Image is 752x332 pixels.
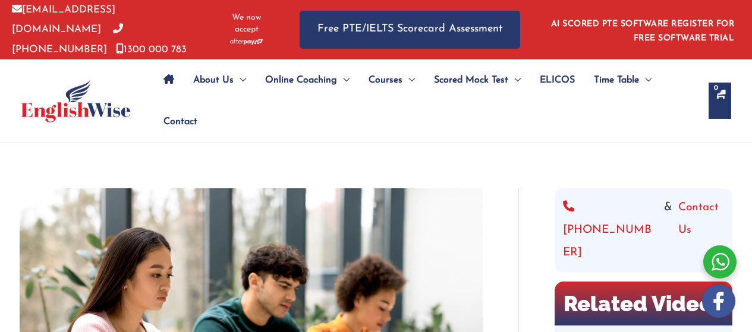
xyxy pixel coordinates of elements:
span: About Us [193,59,234,101]
a: ELICOS [530,59,584,101]
span: Menu Toggle [234,59,246,101]
span: Time Table [594,59,639,101]
span: Menu Toggle [508,59,521,101]
a: Time TableMenu Toggle [584,59,661,101]
nav: Site Navigation: Main Menu [154,59,697,143]
span: Online Coaching [265,59,337,101]
span: Contact [163,101,197,143]
span: Menu Toggle [639,59,652,101]
h2: Related Video [555,282,732,325]
a: Contact Us [678,197,724,264]
span: Scored Mock Test [434,59,508,101]
a: 1300 000 783 [116,45,187,55]
a: Contact [154,101,197,143]
aside: Header Widget 1 [544,10,740,49]
a: Scored Mock TestMenu Toggle [424,59,530,101]
span: ELICOS [540,59,575,101]
a: [PHONE_NUMBER] [12,24,123,54]
a: AI SCORED PTE SOFTWARE REGISTER FOR FREE SOFTWARE TRIAL [551,20,735,43]
a: [EMAIL_ADDRESS][DOMAIN_NAME] [12,5,115,34]
img: cropped-ew-logo [21,80,131,122]
span: We now accept [223,12,270,36]
a: View Shopping Cart, empty [709,83,731,119]
a: About UsMenu Toggle [184,59,256,101]
img: white-facebook.png [702,284,735,318]
img: Afterpay-Logo [230,39,263,45]
span: Courses [369,59,402,101]
a: Online CoachingMenu Toggle [256,59,359,101]
a: Free PTE/IELTS Scorecard Assessment [300,11,520,48]
div: & [563,197,724,264]
a: CoursesMenu Toggle [359,59,424,101]
span: Menu Toggle [337,59,350,101]
span: Menu Toggle [402,59,415,101]
a: [PHONE_NUMBER] [563,197,658,264]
